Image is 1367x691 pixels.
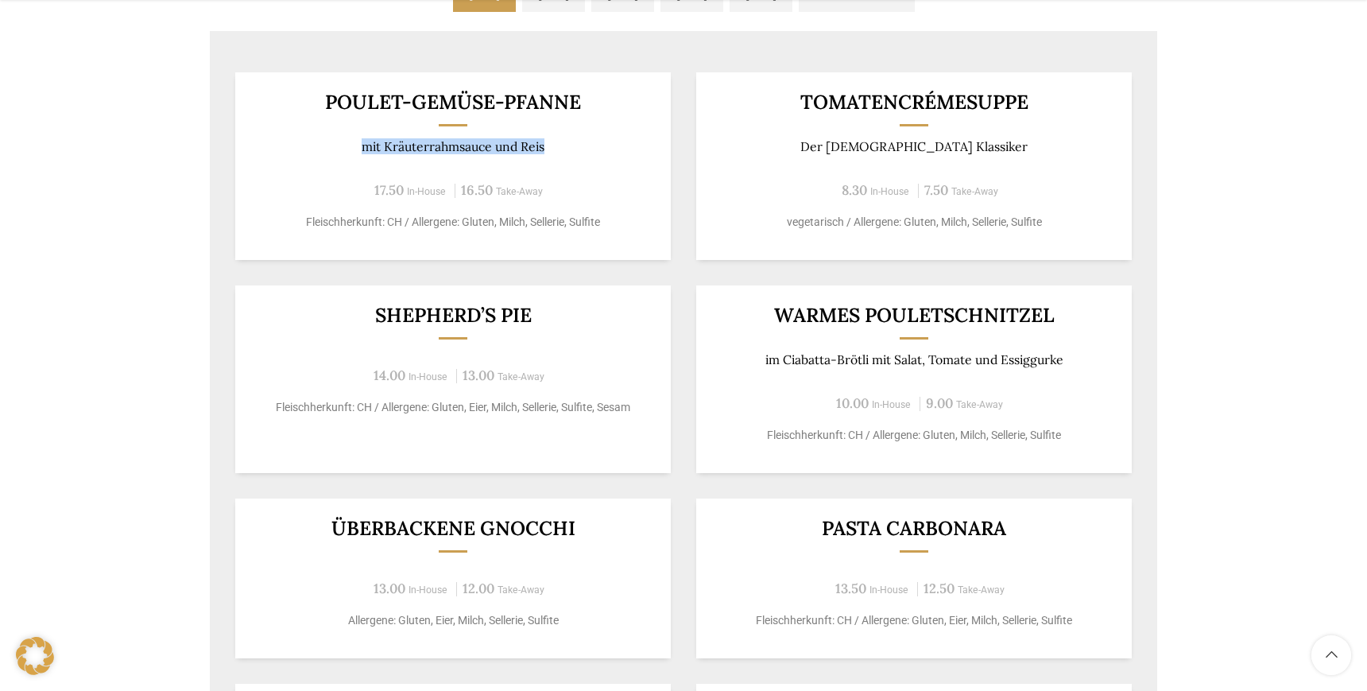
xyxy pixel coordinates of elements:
[409,371,447,382] span: In-House
[1311,635,1351,675] a: Scroll to top button
[716,305,1113,325] h3: Warmes Pouletschnitzel
[255,399,652,416] p: Fleischherkunft: CH / Allergene: Gluten, Eier, Milch, Sellerie, Sulfite, Sesam
[463,580,494,597] span: 12.00
[869,584,908,596] span: In-House
[498,584,544,596] span: Take-Away
[926,394,953,412] span: 9.00
[716,139,1113,154] p: Der [DEMOGRAPHIC_DATA] Klassiker
[870,186,909,197] span: In-House
[716,214,1113,231] p: vegetarisch / Allergene: Gluten, Milch, Sellerie, Sulfite
[374,181,404,199] span: 17.50
[716,518,1113,538] h3: Pasta Carbonara
[255,92,652,112] h3: Poulet-Gemüse-Pfanne
[463,367,494,384] span: 13.00
[951,186,998,197] span: Take-Away
[374,367,405,384] span: 14.00
[836,394,869,412] span: 10.00
[374,580,405,597] span: 13.00
[409,584,447,596] span: In-House
[498,371,544,382] span: Take-Away
[716,427,1113,444] p: Fleischherkunft: CH / Allergene: Gluten, Milch, Sellerie, Sulfite
[956,399,1003,410] span: Take-Away
[872,399,911,410] span: In-House
[842,181,867,199] span: 8.30
[716,612,1113,629] p: Fleischherkunft: CH / Allergene: Gluten, Eier, Milch, Sellerie, Sulfite
[716,92,1113,112] h3: Tomatencrémesuppe
[255,305,652,325] h3: Shepherd’s Pie
[496,186,543,197] span: Take-Away
[255,139,652,154] p: mit Kräuterrahmsauce und Reis
[255,518,652,538] h3: Überbackene Gnocchi
[924,181,948,199] span: 7.50
[461,181,493,199] span: 16.50
[255,612,652,629] p: Allergene: Gluten, Eier, Milch, Sellerie, Sulfite
[716,352,1113,367] p: im Ciabatta-Brötli mit Salat, Tomate und Essiggurke
[835,580,866,597] span: 13.50
[924,580,955,597] span: 12.50
[255,214,652,231] p: Fleischherkunft: CH / Allergene: Gluten, Milch, Sellerie, Sulfite
[407,186,446,197] span: In-House
[958,584,1005,596] span: Take-Away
